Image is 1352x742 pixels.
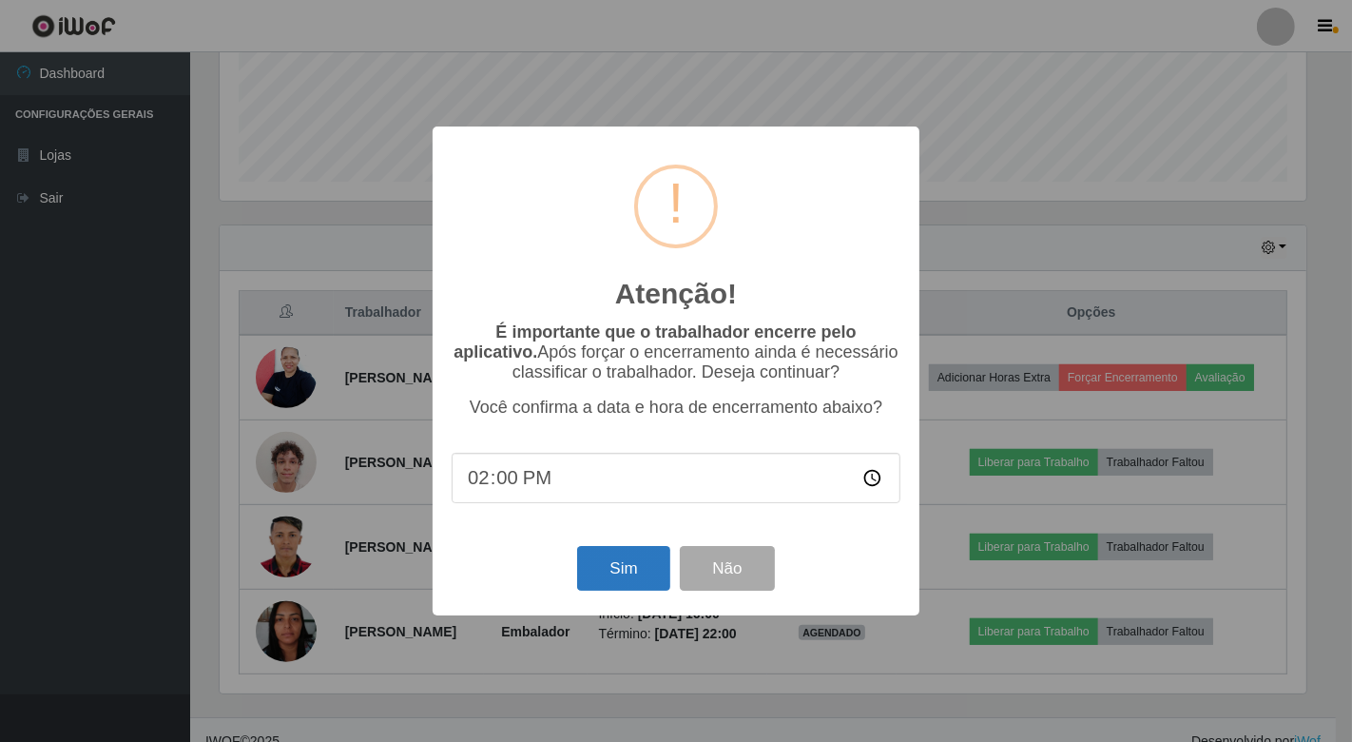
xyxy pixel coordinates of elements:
[452,398,900,418] p: Você confirma a data e hora de encerramento abaixo?
[680,546,774,591] button: Não
[454,322,856,361] b: É importante que o trabalhador encerre pelo aplicativo.
[615,277,737,311] h2: Atenção!
[452,322,900,382] p: Após forçar o encerramento ainda é necessário classificar o trabalhador. Deseja continuar?
[577,546,669,591] button: Sim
